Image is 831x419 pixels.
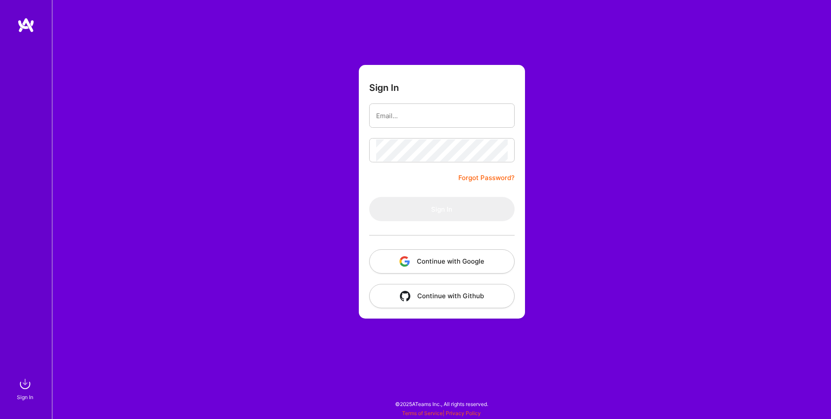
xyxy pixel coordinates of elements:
[17,17,35,33] img: logo
[52,393,831,415] div: © 2025 ATeams Inc., All rights reserved.
[16,375,34,393] img: sign in
[17,393,33,402] div: Sign In
[369,197,515,221] button: Sign In
[369,82,399,93] h3: Sign In
[18,375,34,402] a: sign inSign In
[402,410,443,416] a: Terms of Service
[400,291,410,301] img: icon
[369,284,515,308] button: Continue with Github
[369,249,515,274] button: Continue with Google
[446,410,481,416] a: Privacy Policy
[376,105,508,127] input: Email...
[399,256,410,267] img: icon
[402,410,481,416] span: |
[458,173,515,183] a: Forgot Password?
